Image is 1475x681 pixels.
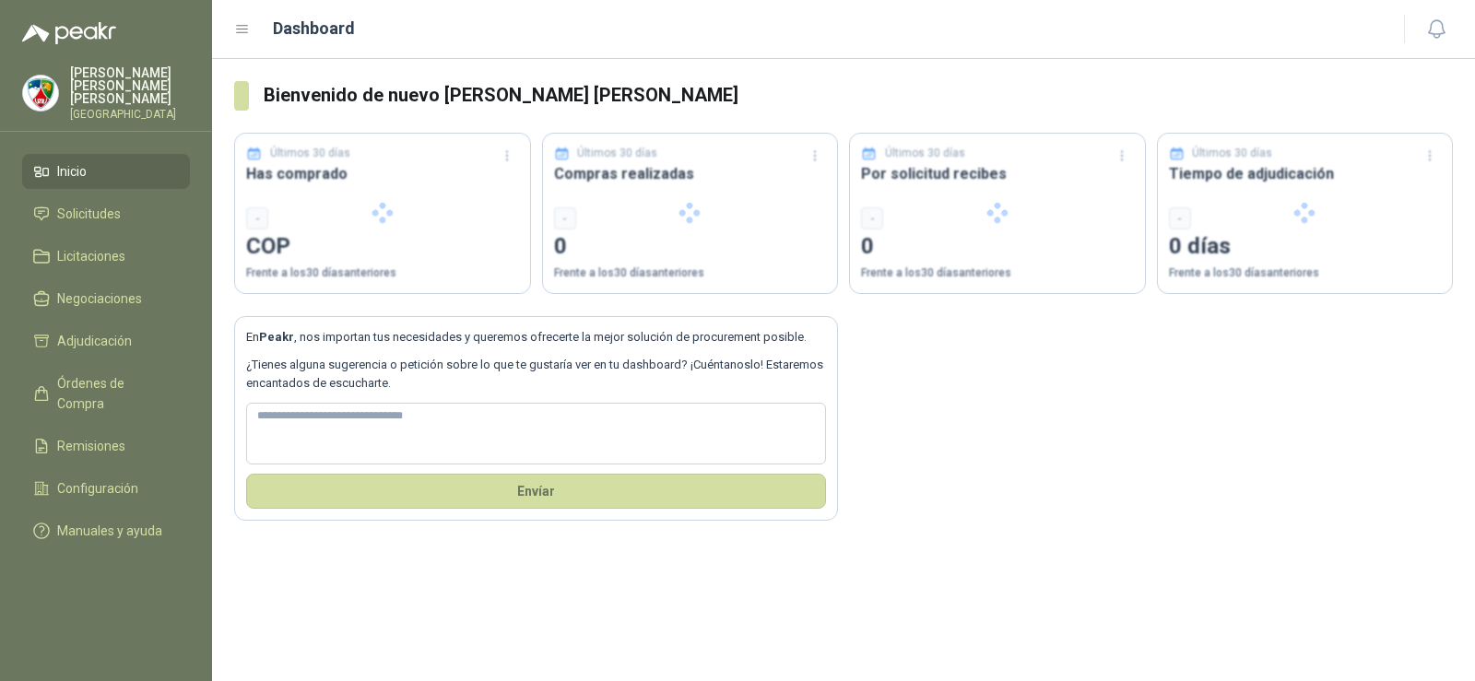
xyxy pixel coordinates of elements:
[22,154,190,189] a: Inicio
[70,66,190,105] p: [PERSON_NAME] [PERSON_NAME] [PERSON_NAME]
[22,22,116,44] img: Logo peakr
[57,204,121,224] span: Solicitudes
[23,76,58,111] img: Company Logo
[57,436,125,456] span: Remisiones
[57,331,132,351] span: Adjudicación
[57,478,138,499] span: Configuración
[259,330,294,344] b: Peakr
[246,474,826,509] button: Envíar
[70,109,190,120] p: [GEOGRAPHIC_DATA]
[57,373,172,414] span: Órdenes de Compra
[57,161,87,182] span: Inicio
[22,239,190,274] a: Licitaciones
[57,288,142,309] span: Negociaciones
[22,471,190,506] a: Configuración
[246,328,826,346] p: En , nos importan tus necesidades y queremos ofrecerte la mejor solución de procurement posible.
[273,16,355,41] h1: Dashboard
[57,246,125,266] span: Licitaciones
[264,81,1453,110] h3: Bienvenido de nuevo [PERSON_NAME] [PERSON_NAME]
[22,429,190,464] a: Remisiones
[22,323,190,358] a: Adjudicación
[22,196,190,231] a: Solicitudes
[22,366,190,421] a: Órdenes de Compra
[22,281,190,316] a: Negociaciones
[246,356,826,393] p: ¿Tienes alguna sugerencia o petición sobre lo que te gustaría ver en tu dashboard? ¡Cuéntanoslo! ...
[57,521,162,541] span: Manuales y ayuda
[22,513,190,548] a: Manuales y ayuda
